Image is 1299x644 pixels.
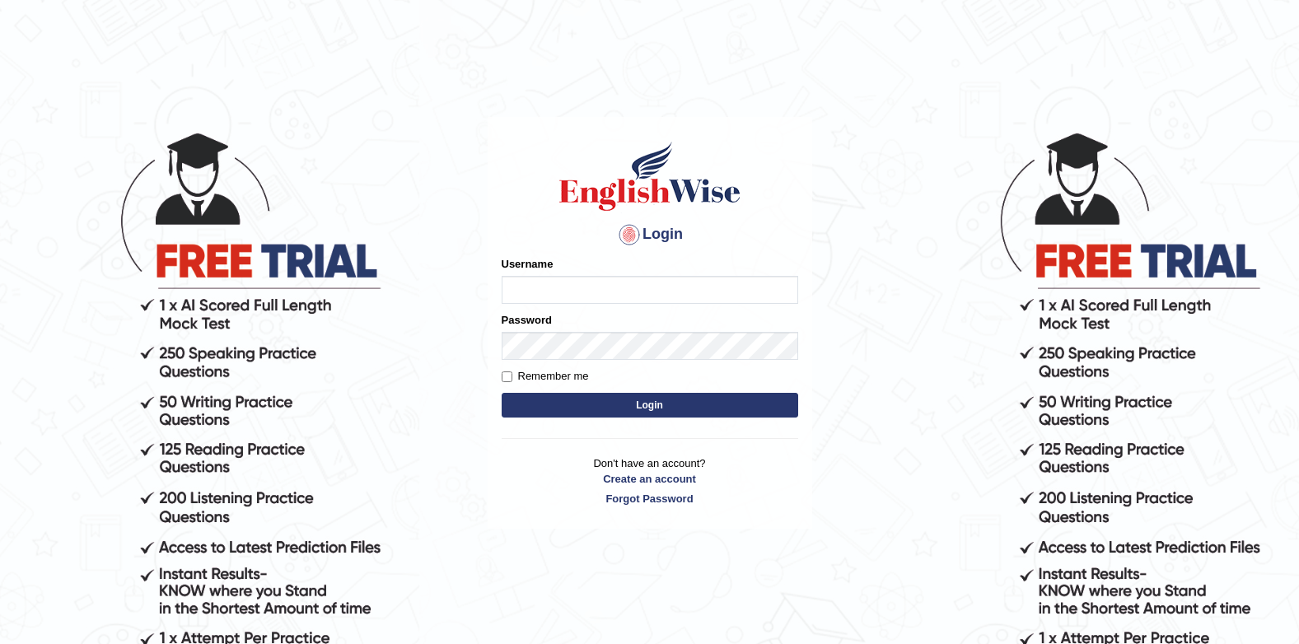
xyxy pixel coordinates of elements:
[502,222,798,248] h4: Login
[502,393,798,418] button: Login
[502,371,512,382] input: Remember me
[502,471,798,487] a: Create an account
[502,455,798,506] p: Don't have an account?
[502,312,552,328] label: Password
[502,256,554,272] label: Username
[502,368,589,385] label: Remember me
[502,491,798,506] a: Forgot Password
[556,139,744,213] img: Logo of English Wise sign in for intelligent practice with AI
